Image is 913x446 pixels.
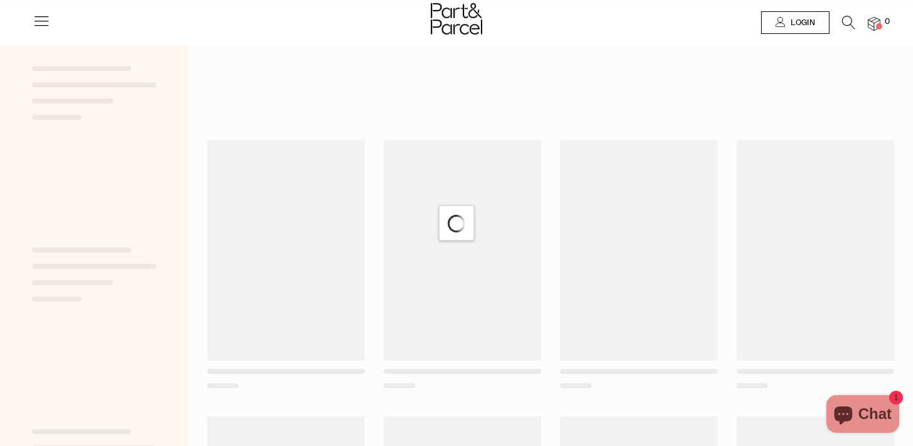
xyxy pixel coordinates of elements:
inbox-online-store-chat: Shopify online store chat [823,395,903,436]
span: Login [787,18,815,28]
a: 0 [868,17,880,30]
span: 0 [882,16,893,28]
img: Part&Parcel [431,3,482,35]
a: Login [761,11,829,34]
